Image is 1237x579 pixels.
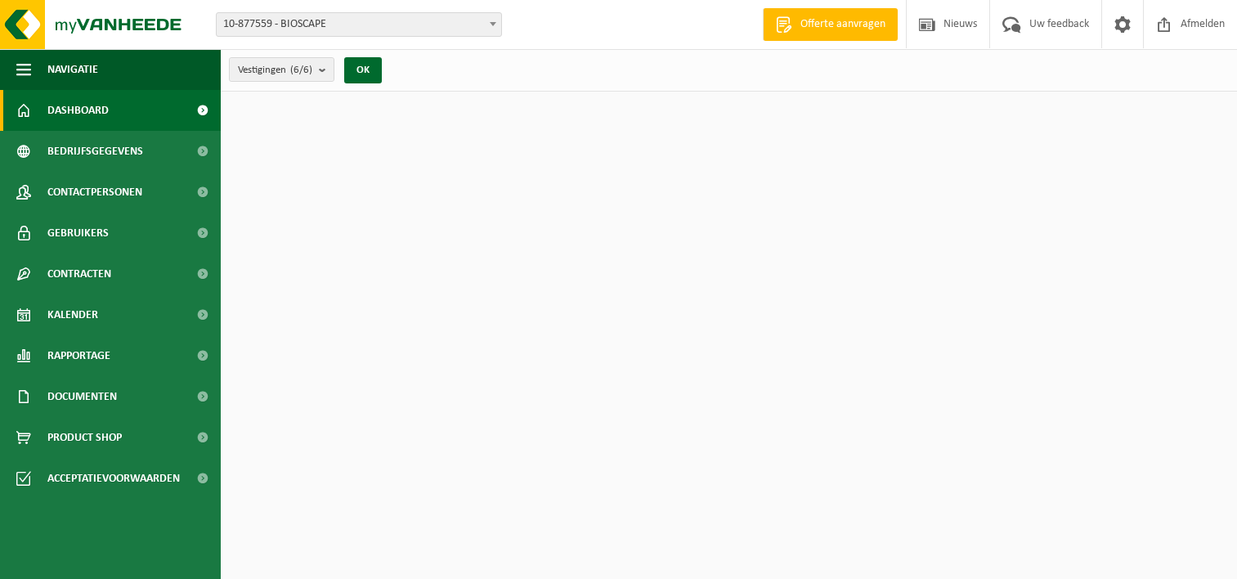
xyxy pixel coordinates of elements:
button: Vestigingen(6/6) [229,57,334,82]
span: Dashboard [47,90,109,131]
span: Gebruikers [47,213,109,254]
span: Vestigingen [238,58,312,83]
span: Navigatie [47,49,98,90]
count: (6/6) [290,65,312,75]
span: 10-877559 - BIOSCAPE [217,13,501,36]
span: Documenten [47,376,117,417]
span: Product Shop [47,417,122,458]
span: Offerte aanvragen [796,16,890,33]
span: Kalender [47,294,98,335]
span: Bedrijfsgegevens [47,131,143,172]
span: Contracten [47,254,111,294]
button: OK [344,57,382,83]
span: 10-877559 - BIOSCAPE [216,12,502,37]
span: Contactpersonen [47,172,142,213]
a: Offerte aanvragen [763,8,898,41]
span: Acceptatievoorwaarden [47,458,180,499]
span: Rapportage [47,335,110,376]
